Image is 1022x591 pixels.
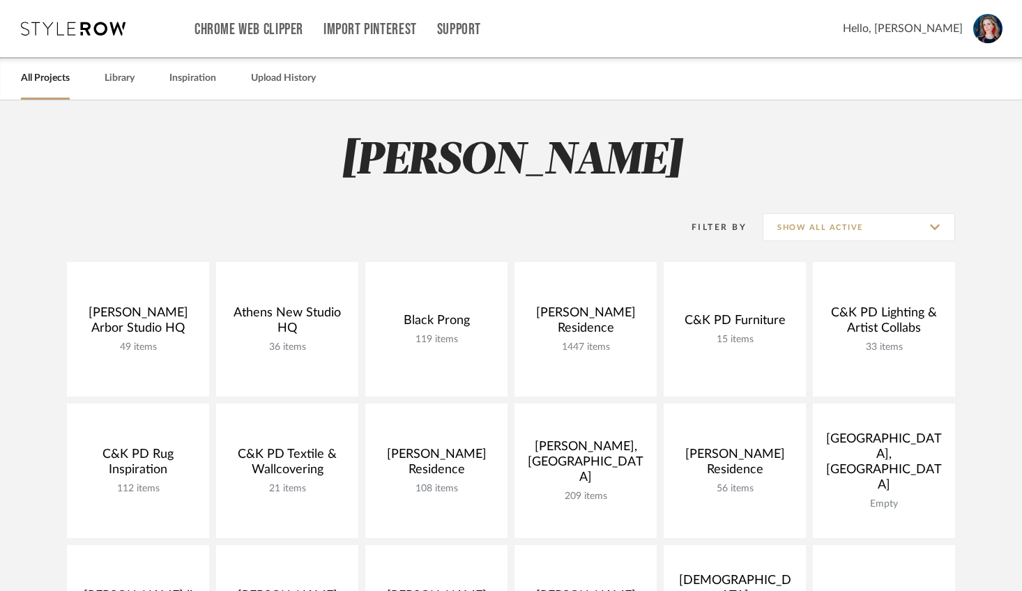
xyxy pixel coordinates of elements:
[78,341,198,353] div: 49 items
[169,69,216,88] a: Inspiration
[526,305,646,341] div: [PERSON_NAME] Residence
[105,69,135,88] a: Library
[376,483,496,495] div: 108 items
[195,24,303,36] a: Chrome Web Clipper
[675,447,795,483] div: [PERSON_NAME] Residence
[78,447,198,483] div: C&K PD Rug Inspiration
[227,305,347,341] div: Athens New Studio HQ
[376,334,496,346] div: 119 items
[323,24,417,36] a: Import Pinterest
[78,483,198,495] div: 112 items
[227,483,347,495] div: 21 items
[824,498,944,510] div: Empty
[973,14,1002,43] img: avatar
[526,341,646,353] div: 1447 items
[675,483,795,495] div: 56 items
[376,313,496,334] div: Black Prong
[251,69,316,88] a: Upload History
[843,20,963,37] span: Hello, [PERSON_NAME]
[824,305,944,341] div: C&K PD Lighting & Artist Collabs
[437,24,481,36] a: Support
[673,220,747,234] div: Filter By
[526,491,646,502] div: 209 items
[526,439,646,491] div: [PERSON_NAME], [GEOGRAPHIC_DATA]
[227,341,347,353] div: 36 items
[227,447,347,483] div: C&K PD Textile & Wallcovering
[675,313,795,334] div: C&K PD Furniture
[824,341,944,353] div: 33 items
[824,431,944,498] div: [GEOGRAPHIC_DATA], [GEOGRAPHIC_DATA]
[9,135,1013,187] h2: [PERSON_NAME]
[21,69,70,88] a: All Projects
[376,447,496,483] div: [PERSON_NAME] Residence
[675,334,795,346] div: 15 items
[78,305,198,341] div: [PERSON_NAME] Arbor Studio HQ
